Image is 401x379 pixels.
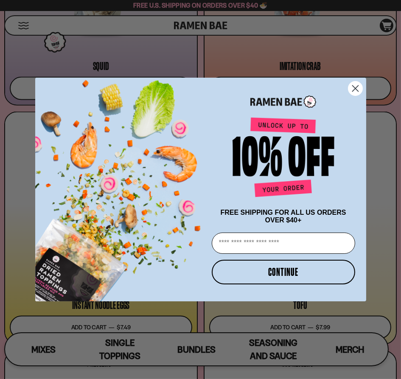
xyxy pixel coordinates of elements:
[230,117,337,200] img: Unlock up to 10% off
[250,95,316,109] img: Ramen Bae Logo
[220,209,346,224] span: FREE SHIPPING FOR ALL US ORDERS OVER $40+
[348,81,363,96] button: Close dialog
[35,70,208,301] img: ce7035ce-2e49-461c-ae4b-8ade7372f32c.png
[212,260,355,284] button: CONTINUE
